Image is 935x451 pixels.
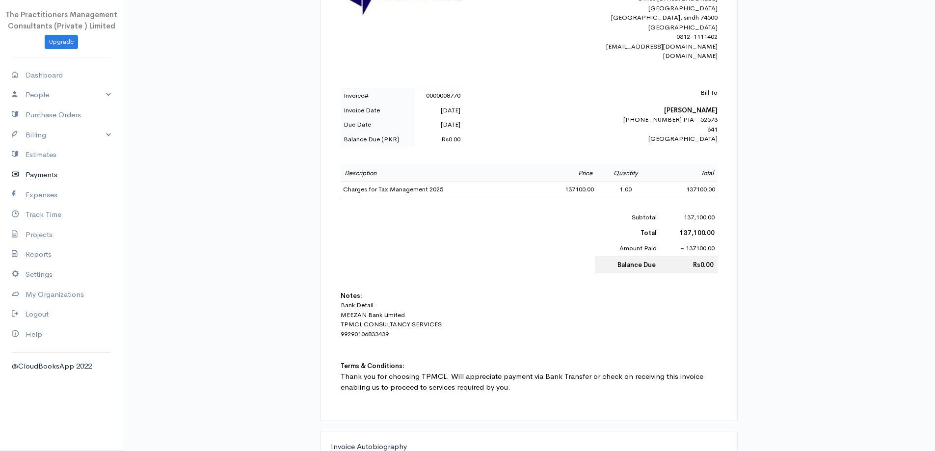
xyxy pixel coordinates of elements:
td: Charges for Tax Management 2025 [341,182,534,197]
p: Bank Detail: MEEZAN Bank Limited TPMCL CONSULTANCY SERVICES 99290106833439 [341,300,718,339]
div: [PHONE_NUMBER] PIA - 52573 641 [GEOGRAPHIC_DATA] [546,88,718,144]
td: Total [655,164,717,182]
td: Price [534,164,596,182]
td: 1.00 [596,182,655,197]
td: Description [341,164,534,182]
td: [DATE] [415,117,463,132]
td: Quantity [596,164,655,182]
td: 137,100.00 [660,210,717,225]
td: Due Date [341,117,415,132]
td: Subtotal [595,210,660,225]
td: 137100.00 [655,182,717,197]
a: Upgrade [45,35,78,49]
b: [PERSON_NAME] [664,106,718,114]
div: @CloudBooksApp 2022 [12,361,111,372]
b: Total [641,229,657,237]
td: Rs0.00 [660,256,717,274]
td: 0000008770 [415,88,463,103]
td: Amount Paid [595,240,660,256]
p: Bill To [546,88,718,98]
td: Balance Due (PKR) [341,132,415,147]
td: Rs0.00 [415,132,463,147]
b: Notes: [341,292,362,300]
td: - 137100.00 [660,240,717,256]
b: 137,100.00 [680,229,715,237]
td: Balance Due [595,256,660,274]
td: [DATE] [415,103,463,118]
td: Invoice Date [341,103,415,118]
span: Thank you for choosing TPMCL. Will appreciate payment via Bank Transfer or check on receiving thi... [341,371,703,392]
td: 137100.00 [534,182,596,197]
span: The Practitioners Management Consultants (Private ) Limited [5,10,117,30]
td: Invoice# [341,88,415,103]
b: Terms & Conditions: [341,362,404,370]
